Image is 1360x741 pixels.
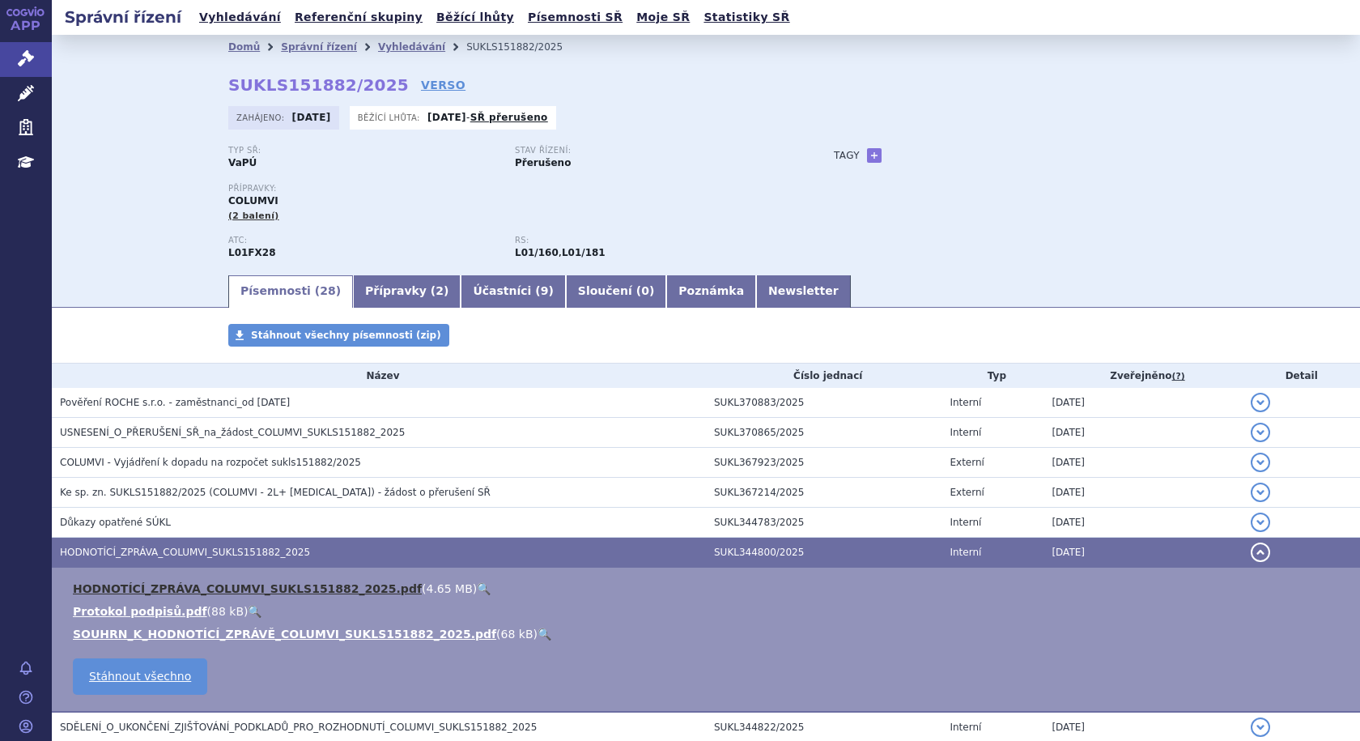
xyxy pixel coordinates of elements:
strong: Přerušeno [515,157,571,168]
a: Poznámka [666,275,756,308]
th: Číslo jednací [706,364,941,388]
strong: VaPÚ [228,157,257,168]
th: Zveřejněno [1043,364,1243,388]
a: 🔍 [248,605,261,618]
span: (2 balení) [228,211,279,221]
button: detail [1251,423,1270,442]
a: Protokol podpisů.pdf [73,605,207,618]
a: Stáhnout všechno [73,658,207,695]
a: Písemnosti SŘ [523,6,627,28]
span: 68 kB [501,628,533,641]
th: Název [52,364,706,388]
p: RS: [515,236,785,245]
p: Stav řízení: [515,146,785,155]
a: Správní řízení [281,41,357,53]
span: COLUMVI - Vyjádření k dopadu na rozpočet sukls151882/2025 [60,457,361,468]
span: 88 kB [211,605,244,618]
span: Ke sp. zn. SUKLS151882/2025 (COLUMVI - 2L+ DLBCL) - žádost o přerušení SŘ [60,487,491,498]
td: [DATE] [1043,478,1243,508]
a: Referenční skupiny [290,6,427,28]
a: Moje SŘ [631,6,695,28]
span: Běžící lhůta: [358,111,423,124]
span: Zahájeno: [236,111,287,124]
a: 🔍 [477,582,491,595]
td: [DATE] [1043,448,1243,478]
td: SUKL367214/2025 [706,478,941,508]
td: [DATE] [1043,538,1243,568]
button: detail [1251,453,1270,472]
strong: glofitamab pro indikaci relabující / refrakterní difuzní velkobuněčný B-lymfom (DLBCL) [562,247,606,258]
span: COLUMVI [228,195,278,207]
a: Písemnosti (28) [228,275,353,308]
strong: monoklonální protilátky a konjugáty protilátka – léčivo [515,247,559,258]
span: Externí [950,487,984,498]
a: Vyhledávání [378,41,445,53]
span: Interní [950,397,981,408]
strong: GLOFITAMAB [228,247,276,258]
span: USNESENÍ_O_PŘERUŠENÍ_SŘ_na_žádost_COLUMVI_SUKLS151882_2025 [60,427,405,438]
td: SUKL367923/2025 [706,448,941,478]
a: VERSO [421,77,465,93]
th: Detail [1243,364,1360,388]
span: Interní [950,427,981,438]
span: 2 [436,284,444,297]
span: Interní [950,547,981,558]
span: 28 [320,284,335,297]
td: [DATE] [1043,508,1243,538]
li: ( ) [73,626,1344,642]
button: detail [1251,718,1270,737]
li: ( ) [73,603,1344,620]
span: 4.65 MB [426,582,472,595]
span: Stáhnout všechny písemnosti (zip) [251,330,441,341]
span: Interní [950,722,981,733]
div: , [515,236,801,260]
p: Typ SŘ: [228,146,499,155]
th: Typ [941,364,1043,388]
strong: SUKLS151882/2025 [228,75,409,95]
a: Newsletter [756,275,851,308]
span: 9 [541,284,549,297]
p: Přípravky: [228,184,801,194]
a: HODNOTÍCÍ_ZPRÁVA_COLUMVI_SUKLS151882_2025.pdf [73,582,422,595]
span: HODNOTÍCÍ_ZPRÁVA_COLUMVI_SUKLS151882_2025 [60,547,310,558]
button: detail [1251,543,1270,562]
a: Účastníci (9) [461,275,565,308]
a: SŘ přerušeno [470,112,548,123]
td: [DATE] [1043,418,1243,448]
h2: Správní řízení [52,6,194,28]
td: SUKL344800/2025 [706,538,941,568]
a: Běžící lhůty [431,6,519,28]
a: Sloučení (0) [566,275,666,308]
a: Stáhnout všechny písemnosti (zip) [228,324,449,347]
button: detail [1251,483,1270,502]
button: detail [1251,513,1270,532]
a: SOUHRN_K_HODNOTÍCÍ_ZPRÁVĚ_COLUMVI_SUKLS151882_2025.pdf [73,628,496,641]
strong: [DATE] [427,112,466,123]
span: Interní [950,517,981,528]
abbr: (?) [1172,371,1185,382]
a: Domů [228,41,260,53]
p: ATC: [228,236,499,245]
td: [DATE] [1043,388,1243,418]
p: - [427,111,548,124]
button: detail [1251,393,1270,412]
td: SUKL370865/2025 [706,418,941,448]
span: Pověření ROCHE s.r.o. - zaměstnanci_od 03.09.2025 [60,397,290,408]
span: Důkazy opatřené SÚKL [60,517,171,528]
a: + [867,148,882,163]
span: 0 [641,284,649,297]
h3: Tagy [834,146,860,165]
strong: [DATE] [292,112,331,123]
a: 🔍 [538,628,551,641]
li: SUKLS151882/2025 [466,35,584,59]
td: SUKL370883/2025 [706,388,941,418]
li: ( ) [73,581,1344,597]
span: Externí [950,457,984,468]
td: SUKL344783/2025 [706,508,941,538]
span: SDĚLENÍ_O_UKONČENÍ_ZJIŠŤOVÁNÍ_PODKLADŮ_PRO_ROZHODNUTÍ_COLUMVI_SUKLS151882_2025 [60,722,537,733]
a: Statistiky SŘ [699,6,794,28]
a: Přípravky (2) [353,275,461,308]
a: Vyhledávání [194,6,286,28]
